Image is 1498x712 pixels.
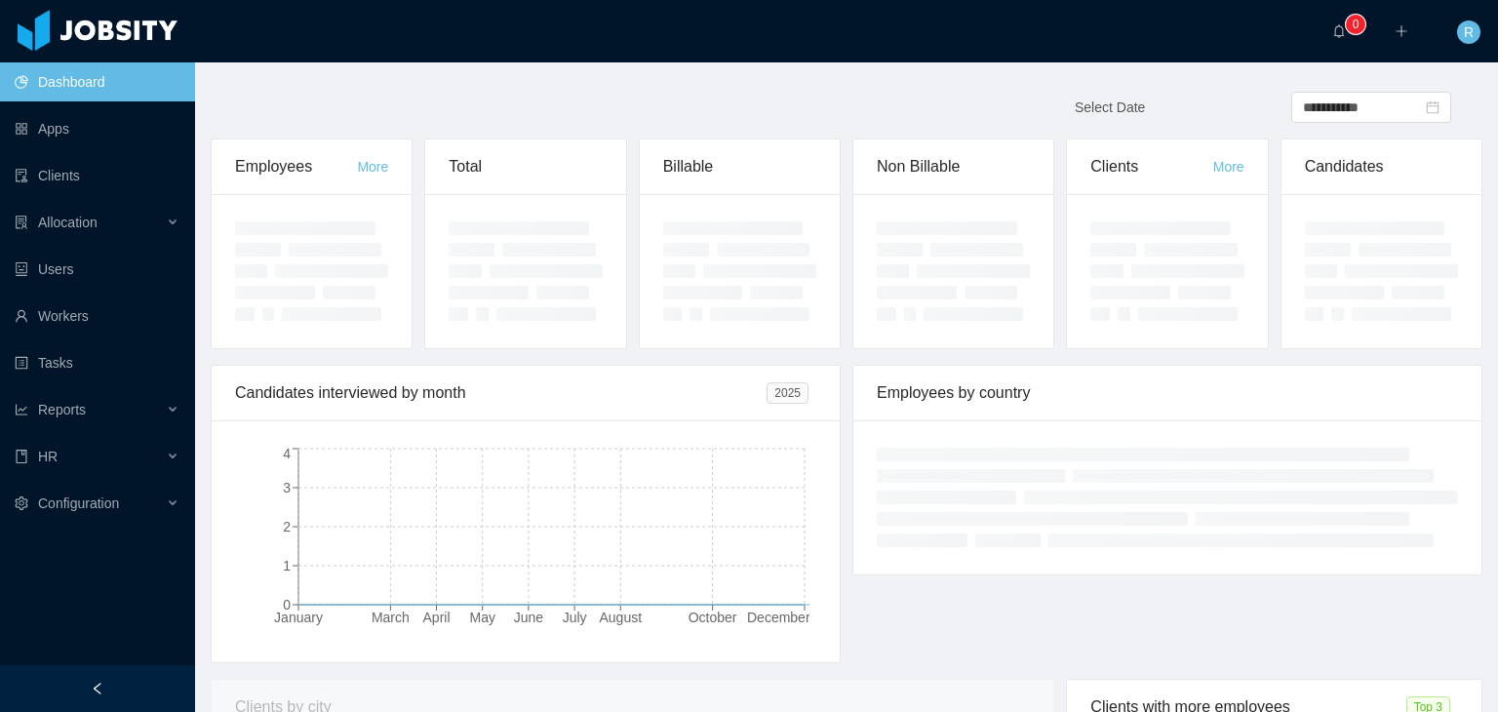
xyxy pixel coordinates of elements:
[283,597,291,613] tspan: 0
[38,402,86,417] span: Reports
[357,159,388,175] a: More
[1075,99,1145,115] span: Select Date
[235,366,767,420] div: Candidates interviewed by month
[877,366,1458,420] div: Employees by country
[15,403,28,416] i: icon: line-chart
[599,610,642,625] tspan: August
[15,250,179,289] a: icon: robotUsers
[15,216,28,229] i: icon: solution
[767,382,808,404] span: 2025
[1464,20,1474,44] span: R
[274,610,323,625] tspan: January
[38,215,98,230] span: Allocation
[283,558,291,574] tspan: 1
[283,480,291,495] tspan: 3
[449,139,602,194] div: Total
[15,450,28,463] i: icon: book
[747,610,810,625] tspan: December
[663,139,816,194] div: Billable
[1332,24,1346,38] i: icon: bell
[514,610,544,625] tspan: June
[563,610,587,625] tspan: July
[470,610,495,625] tspan: May
[38,495,119,511] span: Configuration
[38,449,58,464] span: HR
[877,139,1030,194] div: Non Billable
[235,139,357,194] div: Employees
[283,519,291,534] tspan: 2
[1090,139,1212,194] div: Clients
[1346,15,1365,34] sup: 0
[15,62,179,101] a: icon: pie-chartDashboard
[1426,100,1439,114] i: icon: calendar
[423,610,451,625] tspan: April
[15,297,179,336] a: icon: userWorkers
[1395,24,1408,38] i: icon: plus
[372,610,410,625] tspan: March
[1213,159,1244,175] a: More
[1305,139,1458,194] div: Candidates
[689,610,737,625] tspan: October
[15,156,179,195] a: icon: auditClients
[15,496,28,510] i: icon: setting
[283,446,291,461] tspan: 4
[15,109,179,148] a: icon: appstoreApps
[15,343,179,382] a: icon: profileTasks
